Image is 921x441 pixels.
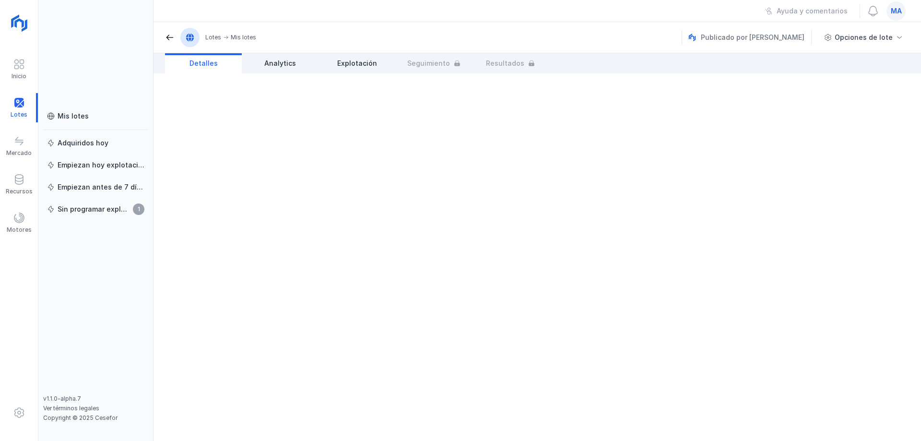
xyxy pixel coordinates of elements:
[7,11,31,35] img: logoRight.svg
[12,72,26,80] div: Inicio
[58,182,144,192] div: Empiezan antes de 7 días
[891,6,902,16] span: ma
[43,107,148,125] a: Mis lotes
[777,6,848,16] div: Ayuda y comentarios
[407,59,450,68] span: Seguimiento
[7,226,32,234] div: Motores
[43,405,99,412] a: Ver términos legales
[688,30,813,45] div: Publicado por [PERSON_NAME]
[6,188,33,195] div: Recursos
[58,111,89,121] div: Mis lotes
[58,160,144,170] div: Empiezan hoy explotación
[337,59,377,68] span: Explotación
[242,53,319,73] a: Analytics
[395,53,472,73] a: Seguimiento
[472,53,549,73] a: Resultados
[6,149,32,157] div: Mercado
[165,53,242,73] a: Detalles
[319,53,395,73] a: Explotación
[58,204,130,214] div: Sin programar explotación
[688,34,696,41] img: nemus.svg
[58,138,108,148] div: Adquiridos hoy
[43,134,148,152] a: Adquiridos hoy
[264,59,296,68] span: Analytics
[43,179,148,196] a: Empiezan antes de 7 días
[189,59,218,68] span: Detalles
[205,34,221,41] div: Lotes
[43,414,148,422] div: Copyright © 2025 Cesefor
[133,203,144,215] span: 1
[835,33,893,42] div: Opciones de lote
[43,156,148,174] a: Empiezan hoy explotación
[231,34,256,41] div: Mis lotes
[43,395,148,403] div: v1.1.0-alpha.7
[43,201,148,218] a: Sin programar explotación1
[486,59,524,68] span: Resultados
[759,3,854,19] button: Ayuda y comentarios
